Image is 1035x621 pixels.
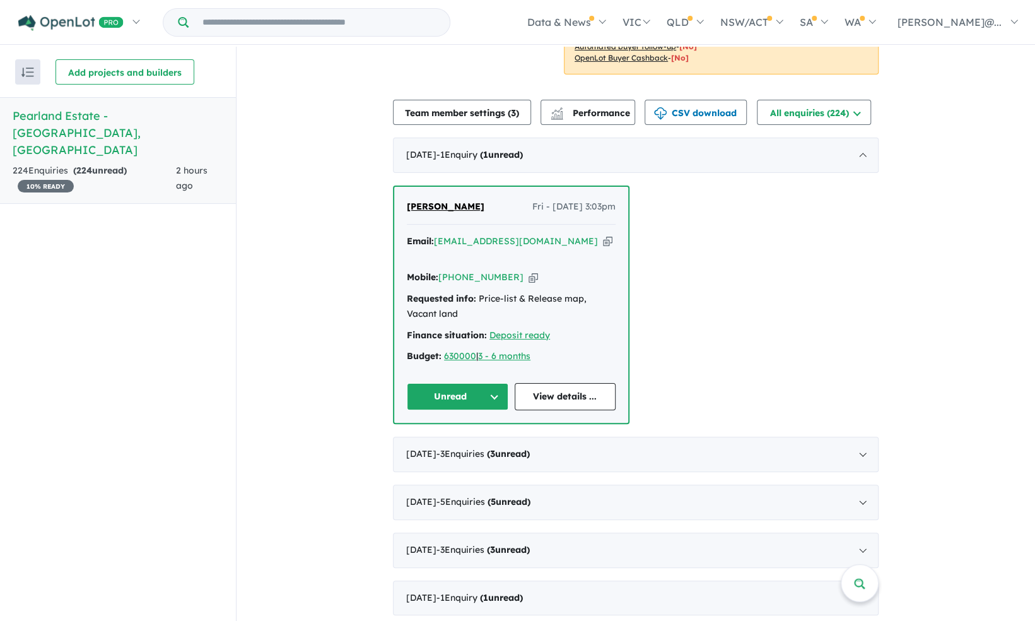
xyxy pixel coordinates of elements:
[490,448,495,459] span: 3
[393,437,879,472] div: [DATE]
[436,592,523,603] span: - 1 Enquir y
[898,16,1002,28] span: [PERSON_NAME]@...
[407,329,487,341] strong: Finance situation:
[515,383,616,410] a: View details ...
[487,544,530,555] strong: ( unread)
[407,349,616,364] div: |
[436,544,530,555] span: - 3 Enquir ies
[671,53,689,62] span: [No]
[13,107,223,158] h5: Pearland Estate - [GEOGRAPHIC_DATA] , [GEOGRAPHIC_DATA]
[489,329,550,341] a: Deposit ready
[393,138,879,173] div: [DATE]
[407,235,434,247] strong: Email:
[407,199,484,215] a: [PERSON_NAME]
[407,383,508,410] button: Unread
[478,350,530,362] a: 3 - 6 months
[553,107,630,119] span: Performance
[529,271,538,284] button: Copy
[541,100,635,125] button: Performance
[436,149,523,160] span: - 1 Enquir y
[436,448,530,459] span: - 3 Enquir ies
[407,350,441,362] strong: Budget:
[434,235,598,247] a: [EMAIL_ADDRESS][DOMAIN_NAME]
[488,496,530,507] strong: ( unread)
[73,165,127,176] strong: ( unread)
[654,107,667,120] img: download icon
[480,149,523,160] strong: ( unread)
[551,111,563,119] img: bar-chart.svg
[407,271,438,283] strong: Mobile:
[176,165,208,191] span: 2 hours ago
[393,581,879,616] div: [DATE]
[757,100,871,125] button: All enquiries (224)
[603,235,612,248] button: Copy
[13,163,176,194] div: 224 Enquir ies
[645,100,747,125] button: CSV download
[21,68,34,77] img: sort.svg
[490,544,495,555] span: 3
[438,271,523,283] a: [PHONE_NUMBER]
[444,350,476,362] a: 630000
[575,53,668,62] u: OpenLot Buyer Cashback
[679,42,697,51] span: [No]
[56,59,194,85] button: Add projects and builders
[407,293,476,304] strong: Requested info:
[407,292,616,322] div: Price-list & Release map, Vacant land
[18,180,74,192] span: 10 % READY
[76,165,92,176] span: 224
[491,496,496,507] span: 5
[191,9,447,36] input: Try estate name, suburb, builder or developer
[480,592,523,603] strong: ( unread)
[393,100,531,125] button: Team member settings (3)
[511,107,516,119] span: 3
[483,592,488,603] span: 1
[393,485,879,520] div: [DATE]
[532,199,616,215] span: Fri - [DATE] 3:03pm
[18,15,124,31] img: Openlot PRO Logo White
[575,42,676,51] u: Automated buyer follow-up
[407,201,484,212] span: [PERSON_NAME]
[551,107,563,114] img: line-chart.svg
[436,496,530,507] span: - 5 Enquir ies
[487,448,530,459] strong: ( unread)
[393,533,879,568] div: [DATE]
[483,149,488,160] span: 1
